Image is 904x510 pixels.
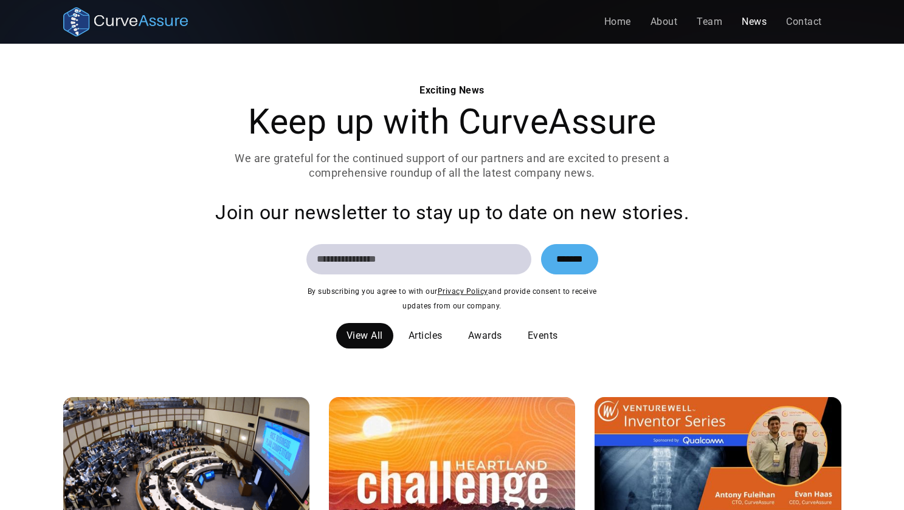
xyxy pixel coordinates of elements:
[458,323,512,348] a: Awards
[219,103,686,141] h1: Keep up with CurveAssure
[517,323,568,348] a: Events
[641,10,688,34] a: About
[63,7,188,36] a: home
[219,151,686,180] p: We are grateful for the continued support of our partners and are excited to present a comprehens...
[776,10,832,34] a: Contact
[141,200,764,225] div: Join our newsletter to stay up to date on new stories.
[687,10,732,34] a: Team
[528,328,558,343] div: Events
[398,323,453,348] a: Articles
[732,10,776,34] a: News
[468,328,502,343] div: Awards
[347,328,383,343] div: View All
[306,284,598,313] div: By subscribing you agree to with our and provide consent to receive updates from our company.
[336,323,393,348] a: View All
[409,328,443,343] div: Articles
[595,10,641,34] a: Home
[306,244,598,274] form: Email Form
[438,287,488,296] a: Privacy Policy
[219,83,686,98] div: Exciting News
